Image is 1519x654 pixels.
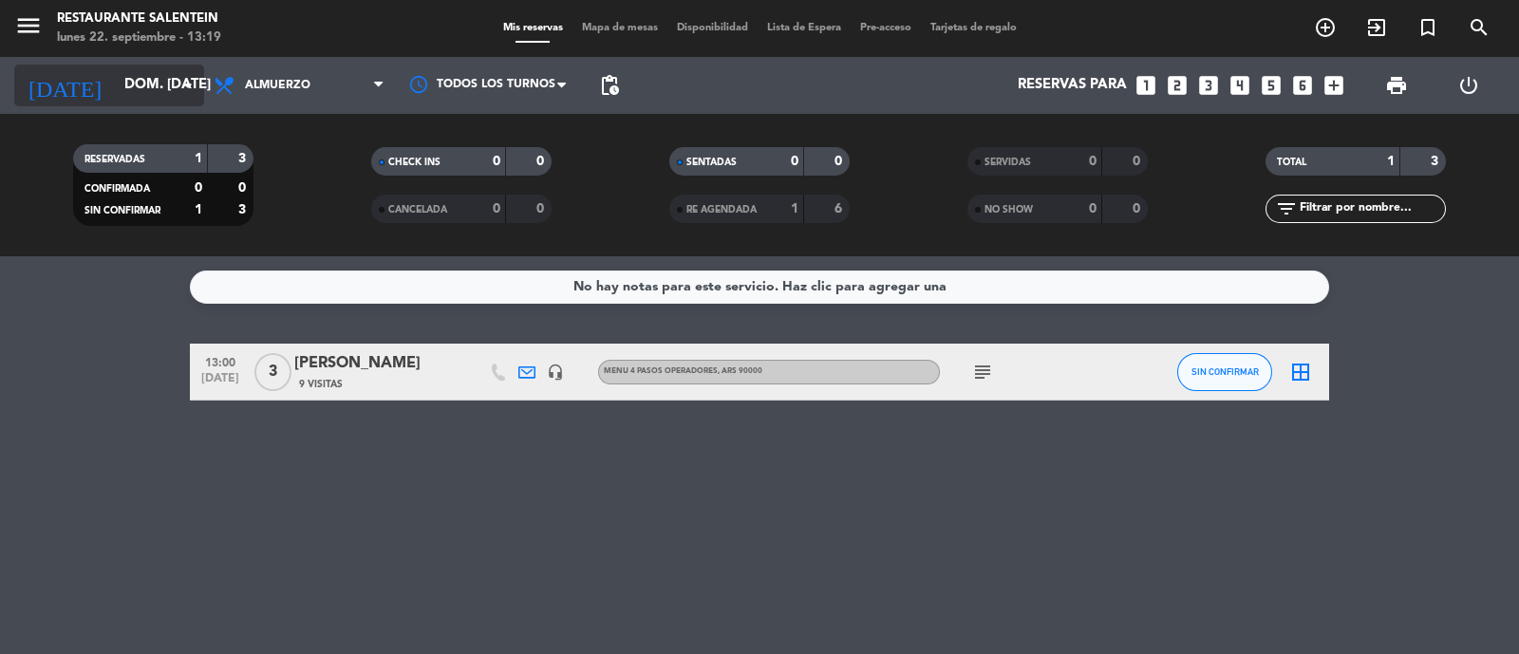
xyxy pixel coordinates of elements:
i: search [1468,16,1491,39]
i: power_settings_new [1457,74,1480,97]
input: Filtrar por nombre... [1298,198,1445,219]
i: looks_3 [1196,73,1221,98]
span: 9 Visitas [299,377,343,392]
span: SENTADAS [686,158,737,167]
div: lunes 22. septiembre - 13:19 [57,28,221,47]
i: looks_one [1134,73,1158,98]
strong: 0 [835,155,846,168]
strong: 0 [195,181,202,195]
i: filter_list [1275,197,1298,220]
span: Tarjetas de regalo [921,23,1026,33]
span: Mis reservas [494,23,572,33]
strong: 0 [536,155,548,168]
span: , ARS 90000 [718,367,762,375]
strong: 0 [238,181,250,195]
button: SIN CONFIRMAR [1177,353,1272,391]
span: SIN CONFIRMAR [84,206,160,215]
i: headset_mic [547,364,564,381]
i: looks_6 [1290,73,1315,98]
strong: 0 [1089,155,1097,168]
span: pending_actions [598,74,621,97]
strong: 3 [1431,155,1442,168]
span: 3 [254,353,291,391]
i: looks_4 [1228,73,1252,98]
i: add_box [1322,73,1346,98]
i: border_all [1289,361,1312,383]
strong: 6 [835,202,846,215]
span: CHECK INS [388,158,441,167]
i: add_circle_outline [1314,16,1337,39]
span: [DATE] [197,372,244,394]
strong: 0 [1089,202,1097,215]
span: SIN CONFIRMAR [1191,366,1259,377]
span: CANCELADA [388,205,447,215]
span: Disponibilidad [667,23,758,33]
div: No hay notas para este servicio. Haz clic para agregar una [573,276,947,298]
strong: 0 [1133,155,1144,168]
strong: 1 [1387,155,1395,168]
div: Restaurante Salentein [57,9,221,28]
span: 13:00 [197,350,244,372]
span: Pre-acceso [851,23,921,33]
i: [DATE] [14,65,115,106]
strong: 0 [493,155,500,168]
i: subject [971,361,994,383]
div: [PERSON_NAME] [294,351,456,376]
span: SERVIDAS [985,158,1031,167]
span: NO SHOW [985,205,1033,215]
i: looks_two [1165,73,1190,98]
span: Lista de Espera [758,23,851,33]
span: Mapa de mesas [572,23,667,33]
span: RE AGENDADA [686,205,757,215]
span: Almuerzo [245,79,310,92]
button: menu [14,11,43,47]
span: Reservas para [1018,77,1127,94]
i: turned_in_not [1416,16,1439,39]
span: CONFIRMADA [84,184,150,194]
i: arrow_drop_down [177,74,199,97]
strong: 0 [536,202,548,215]
strong: 3 [238,203,250,216]
i: looks_5 [1259,73,1284,98]
span: RESERVADAS [84,155,145,164]
strong: 1 [195,203,202,216]
strong: 1 [195,152,202,165]
span: Menu 4 pasos operadores [604,367,762,375]
span: print [1385,74,1408,97]
i: menu [14,11,43,40]
i: exit_to_app [1365,16,1388,39]
strong: 1 [791,202,798,215]
span: TOTAL [1277,158,1306,167]
div: LOG OUT [1433,57,1505,114]
strong: 0 [791,155,798,168]
strong: 0 [1133,202,1144,215]
strong: 0 [493,202,500,215]
strong: 3 [238,152,250,165]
